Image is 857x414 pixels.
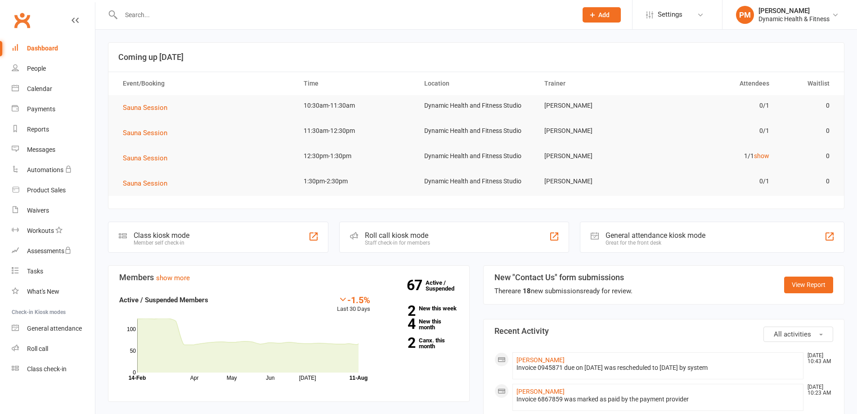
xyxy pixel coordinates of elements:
td: [PERSON_NAME] [536,171,657,192]
a: Class kiosk mode [12,359,95,379]
span: Sauna Session [123,104,167,112]
td: [PERSON_NAME] [536,95,657,116]
button: Sauna Session [123,153,174,164]
strong: 4 [384,317,415,331]
td: 11:30am-12:30pm [296,120,416,141]
div: Member self check-in [134,240,189,246]
div: Waivers [27,207,49,214]
th: Trainer [536,72,657,95]
a: 4New this month [384,318,458,330]
div: Staff check-in for members [365,240,430,246]
strong: 2 [384,304,415,318]
td: 0 [777,120,838,141]
span: Settings [658,5,682,25]
a: Automations [12,160,95,180]
a: Product Sales [12,180,95,200]
button: Sauna Session [123,178,174,189]
a: 2New this week [384,305,458,311]
div: Invoice 6867859 was marked as paid by the payment provider [516,396,800,403]
a: show more [156,274,190,282]
a: Reports [12,119,95,140]
td: 1:30pm-2:30pm [296,171,416,192]
a: 2Canx. this month [384,337,458,349]
a: People [12,59,95,79]
td: 0/1 [657,120,777,141]
td: 1/1 [657,146,777,167]
td: Dynamic Health and Fitness Studio [416,146,537,167]
span: Sauna Session [123,179,167,187]
button: Sauna Session [123,127,174,138]
a: [PERSON_NAME] [516,388,565,395]
th: Attendees [657,72,777,95]
time: [DATE] 10:23 AM [803,384,833,396]
div: General attendance kiosk mode [606,231,705,240]
a: Messages [12,140,95,160]
div: Invoice 0945871 due on [DATE] was rescheduled to [DATE] by system [516,364,800,372]
button: All activities [763,327,833,342]
div: Class kiosk mode [134,231,189,240]
time: [DATE] 10:43 AM [803,353,833,364]
td: [PERSON_NAME] [536,120,657,141]
td: 0 [777,171,838,192]
td: 12:30pm-1:30pm [296,146,416,167]
a: Workouts [12,221,95,241]
div: Workouts [27,227,54,234]
div: Dynamic Health & Fitness [758,15,830,23]
div: What's New [27,288,59,295]
a: Assessments [12,241,95,261]
a: [PERSON_NAME] [516,356,565,364]
div: Automations [27,166,63,173]
strong: 67 [407,278,426,292]
th: Location [416,72,537,95]
span: Sauna Session [123,154,167,162]
a: View Report [784,277,833,293]
a: What's New [12,282,95,302]
input: Search... [118,9,571,21]
div: Roll call [27,345,48,352]
div: Product Sales [27,187,66,194]
span: All activities [774,330,811,338]
h3: Recent Activity [494,327,834,336]
button: Add [583,7,621,23]
div: There are new submissions ready for review. [494,286,633,296]
div: Reports [27,126,49,133]
a: General attendance kiosk mode [12,318,95,339]
a: Waivers [12,200,95,221]
a: Roll call [12,339,95,359]
strong: Active / Suspended Members [119,296,208,304]
div: Class check-in [27,365,67,373]
div: Last 30 Days [337,295,370,314]
div: Messages [27,146,55,153]
th: Waitlist [777,72,838,95]
h3: Members [119,273,458,282]
div: Calendar [27,85,52,92]
th: Event/Booking [115,72,296,95]
td: 0/1 [657,171,777,192]
td: Dynamic Health and Fitness Studio [416,120,537,141]
td: 0 [777,95,838,116]
a: 67Active / Suspended [426,273,465,298]
h3: Coming up [DATE] [118,53,834,62]
div: Assessments [27,247,72,255]
td: Dynamic Health and Fitness Studio [416,95,537,116]
div: Roll call kiosk mode [365,231,430,240]
div: PM [736,6,754,24]
a: Tasks [12,261,95,282]
div: Payments [27,105,55,113]
a: Calendar [12,79,95,99]
strong: 18 [523,287,531,295]
div: -1.5% [337,295,370,305]
a: Clubworx [11,9,33,32]
div: [PERSON_NAME] [758,7,830,15]
div: General attendance [27,325,82,332]
div: Great for the front desk [606,240,705,246]
span: Sauna Session [123,129,167,137]
td: [PERSON_NAME] [536,146,657,167]
td: 10:30am-11:30am [296,95,416,116]
div: Tasks [27,268,43,275]
a: Dashboard [12,38,95,59]
div: Dashboard [27,45,58,52]
a: show [754,152,769,159]
strong: 2 [384,336,415,350]
td: 0 [777,146,838,167]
